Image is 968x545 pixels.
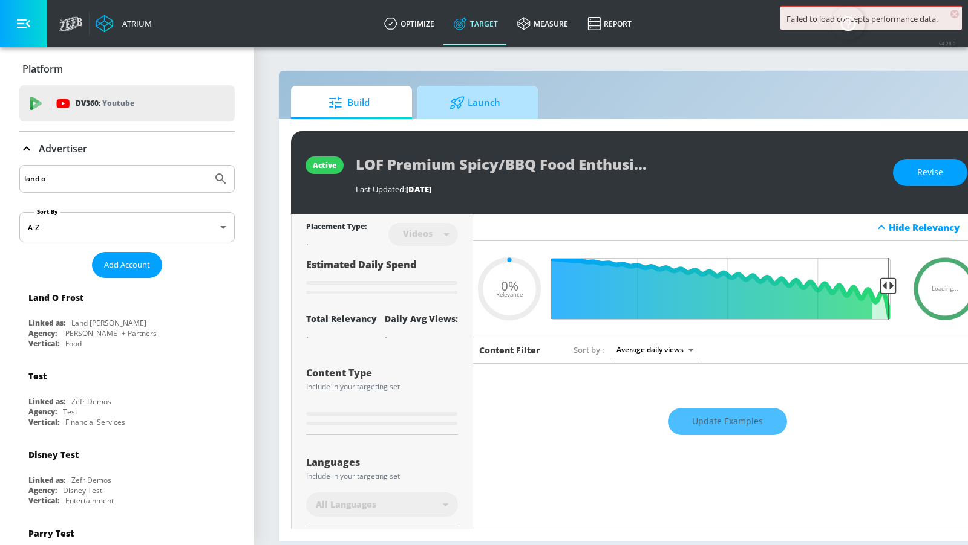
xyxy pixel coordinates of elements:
[102,97,134,109] p: Youtube
[71,396,111,407] div: Zefr Demos
[786,13,956,24] div: Failed to load concepts performance data.
[63,328,157,338] div: [PERSON_NAME] + Partners
[39,142,87,155] p: Advertiser
[19,212,235,242] div: A-Z
[939,40,956,47] span: v 4.28.0
[19,283,235,352] div: Land O FrostLinked as:Land [PERSON_NAME]Agency:[PERSON_NAME] + PartnersVertical:Food
[28,318,65,328] div: Linked as:
[306,221,367,234] div: Placement Type:
[117,18,152,29] div: Atrium
[28,292,83,303] div: Land O Frost
[917,165,943,180] span: Revise
[831,6,865,40] button: Open Resource Center
[28,396,65,407] div: Linked as:
[306,492,458,517] div: All Languages
[92,252,162,278] button: Add Account
[19,361,235,430] div: TestLinked as:Zefr DemosAgency:TestVertical:Financial Services
[96,15,152,33] a: Atrium
[501,279,518,292] span: 0%
[65,338,82,349] div: Food
[306,472,458,480] div: Include in your targeting set
[893,159,967,186] button: Revise
[610,341,698,358] div: Average daily views
[104,258,150,272] span: Add Account
[19,440,235,509] div: Disney TestLinked as:Zefr DemosAgency:Disney TestVertical:Entertainment
[444,2,508,45] a: Target
[71,318,146,328] div: Land [PERSON_NAME]
[397,228,439,239] div: Videos
[306,258,416,271] span: Estimated Daily Spend
[306,457,458,467] div: Languages
[306,383,458,390] div: Include in your targeting set
[63,485,102,495] div: Disney Test
[208,166,234,192] button: Submit Search
[479,344,540,356] h6: Content Filter
[28,485,57,495] div: Agency:
[313,160,336,170] div: active
[574,344,604,355] span: Sort by
[316,498,376,511] span: All Languages
[406,184,431,195] span: [DATE]
[508,2,578,45] a: measure
[63,407,77,417] div: Test
[306,368,458,378] div: Content Type
[65,495,114,506] div: Entertainment
[578,2,641,45] a: Report
[28,338,59,349] div: Vertical:
[28,495,59,506] div: Vertical:
[19,132,235,166] div: Advertiser
[71,475,111,485] div: Zefr Demos
[28,328,57,338] div: Agency:
[28,407,57,417] div: Agency:
[303,88,395,117] span: Build
[76,97,134,110] p: DV360:
[496,292,523,298] span: Relevance
[356,184,881,195] div: Last Updated:
[28,417,59,427] div: Vertical:
[306,258,458,298] div: Estimated Daily Spend
[34,208,60,216] label: Sort By
[429,88,521,117] span: Launch
[28,370,47,382] div: Test
[385,313,458,324] div: Daily Avg Views:
[19,52,235,86] div: Platform
[932,286,958,292] span: Loading...
[28,527,74,539] div: Parry Test
[28,449,79,460] div: Disney Test
[24,171,208,187] input: Search by name
[19,85,235,121] div: DV360: Youtube
[22,62,63,76] p: Platform
[558,258,897,320] input: Final Threshold
[950,10,959,18] span: ×
[306,313,377,324] div: Total Relevancy
[374,2,444,45] a: optimize
[28,475,65,485] div: Linked as:
[65,417,125,427] div: Financial Services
